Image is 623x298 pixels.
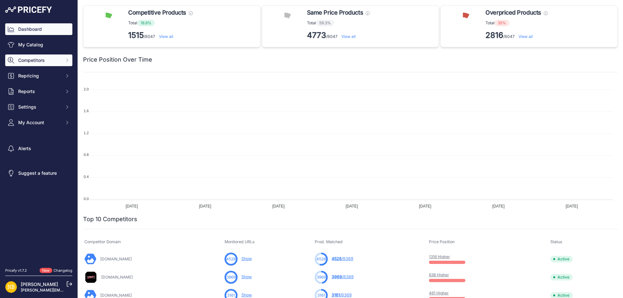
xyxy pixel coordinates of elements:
[332,256,342,261] span: 4528
[84,153,89,157] tspan: 0.8
[5,23,72,260] nav: Sidebar
[519,34,533,39] a: View all
[332,274,354,279] a: 3969/8369
[566,204,578,209] tspan: [DATE]
[5,117,72,128] button: My Account
[332,292,352,297] a: 3161/8369
[54,268,72,273] a: Changelog
[485,20,547,26] p: Total
[225,239,255,244] span: Monitored URLs
[18,104,61,110] span: Settings
[18,73,61,79] span: Repricing
[317,274,326,280] span: 3969
[84,131,89,135] tspan: 1.2
[128,20,193,26] p: Total
[332,292,340,297] span: 3161
[128,30,193,41] p: /8047
[241,274,252,279] a: Show
[101,275,133,280] a: [DOMAIN_NAME]
[315,239,343,244] span: Prod. Matched
[128,8,186,17] span: Competitive Products
[84,197,89,201] tspan: 0.0
[316,256,326,262] span: 4528
[316,20,334,26] span: 59.3%
[226,274,236,280] span: 3969
[550,239,562,244] span: Status
[241,256,252,261] a: Show
[5,23,72,35] a: Dashboard
[5,268,27,273] div: Pricefy v1.7.2
[84,87,89,91] tspan: 2.0
[100,256,132,261] a: [DOMAIN_NAME]
[5,70,72,82] button: Repricing
[199,204,211,209] tspan: [DATE]
[485,30,547,41] p: /8047
[429,272,449,277] a: 638 Higher
[485,8,541,17] span: Overpriced Products
[550,256,573,262] span: Active
[21,281,58,287] a: [PERSON_NAME]
[21,288,121,292] a: [PERSON_NAME][EMAIL_ADDRESS][DOMAIN_NAME]
[332,256,353,261] a: 4528/8369
[419,204,431,209] tspan: [DATE]
[341,34,356,39] a: View all
[346,204,358,209] tspan: [DATE]
[5,86,72,97] button: Reports
[83,215,137,224] h2: Top 10 Competitors
[84,239,121,244] span: Competitor Domain
[126,204,138,209] tspan: [DATE]
[137,20,155,26] span: 18.8%
[40,268,52,273] span: New
[307,30,370,41] p: /8047
[5,54,72,66] button: Competitors
[128,30,144,40] strong: 1515
[332,274,342,279] span: 3969
[307,30,326,40] strong: 4773
[429,254,450,259] a: 1316 Higher
[307,20,370,26] p: Total
[272,204,285,209] tspan: [DATE]
[241,292,252,297] a: Show
[5,6,52,13] img: Pricefy Logo
[84,175,89,179] tspan: 0.4
[83,55,152,64] h2: Price Position Over Time
[485,30,503,40] strong: 2816
[307,8,363,17] span: Same Price Products
[495,20,509,26] span: 35%
[429,239,455,244] span: Price Position
[100,293,132,298] a: [DOMAIN_NAME]
[5,143,72,154] a: Alerts
[550,274,573,280] span: Active
[18,57,61,64] span: Competitors
[5,101,72,113] button: Settings
[5,39,72,51] a: My Catalog
[226,256,236,262] span: 4528
[18,119,61,126] span: My Account
[5,167,72,179] a: Suggest a feature
[84,109,89,113] tspan: 1.6
[18,88,61,95] span: Reports
[492,204,505,209] tspan: [DATE]
[159,34,173,39] a: View all
[429,291,449,295] a: 461 Higher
